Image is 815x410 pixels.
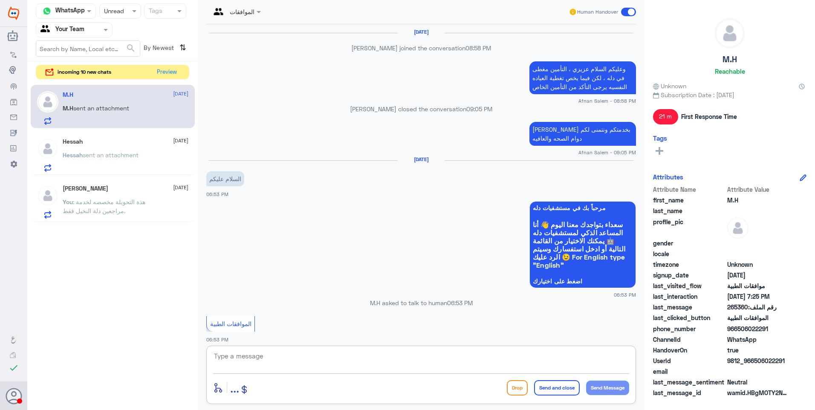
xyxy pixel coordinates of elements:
span: 2024-10-22T15:58:03.193Z [727,271,789,280]
span: ... [230,380,239,395]
span: last_clicked_button [653,313,725,322]
span: 9812_966506022291 [727,356,789,365]
img: yourTeam.svg [40,23,53,36]
span: gender [653,239,725,248]
span: : هذة التحويلة مخصصه لخدمة مراجعين دلة النخيل فقط. [63,198,145,214]
span: M.H [727,196,789,205]
span: سعداء بتواجدك معنا اليوم 👋 أنا المساعد الذكي لمستشفيات دله 🤖 يمكنك الاختيار من القائمة التالية أو... [533,220,633,269]
img: Widebot Logo [8,6,19,20]
span: 06:53 PM [206,191,228,197]
i: ⇅ [179,40,186,55]
span: 06:53 PM [206,337,228,342]
span: last_name [653,206,725,215]
span: last_message [653,303,725,312]
button: Preview [153,65,180,79]
span: [DATE] [173,184,188,191]
span: You [63,198,73,205]
span: null [727,249,789,258]
span: Subscription Date : [DATE] [653,90,806,99]
h6: [DATE] [398,29,445,35]
span: true [727,346,789,355]
span: ChannelId [653,335,725,344]
i: check [9,363,19,373]
span: 0 [727,378,789,387]
span: 06:53 PM [614,291,636,298]
span: sent an attachment [73,104,129,112]
span: last_message_sentiment [653,378,725,387]
img: defaultAdmin.png [37,91,58,113]
span: By Newest [140,40,176,58]
span: Afnan Salem - 08:58 PM [578,97,636,104]
span: [DATE] [173,90,188,98]
span: الموافقات الطبية [727,313,789,322]
span: phone_number [653,324,725,333]
span: wamid.HBgMOTY2NTA2MDIyMjkxFQIAEhgUM0FDMjk4QjZGNjE4NTQ1MDJBRUMA [727,388,789,397]
p: 23/8/2025, 6:53 PM [206,171,244,186]
span: مرحباً بك في مستشفيات دله [533,205,633,211]
span: Attribute Name [653,185,725,194]
button: Avatar [6,388,22,404]
span: incoming 10 new chats [58,68,111,76]
div: Tags [147,6,162,17]
h6: [DATE] [398,156,445,162]
span: اضغط على اختيارك [533,278,633,285]
p: [PERSON_NAME] joined the conversation [206,43,636,52]
span: 2025-08-23T16:25:47.0834198Z [727,292,789,301]
span: UserId [653,356,725,365]
span: locale [653,249,725,258]
span: signup_date [653,271,725,280]
p: 22/10/2024, 8:58 PM [529,61,636,94]
span: timezone [653,260,725,269]
button: Drop [507,380,528,396]
span: null [727,239,789,248]
span: First Response Time [681,112,737,121]
button: Send Message [586,381,629,395]
span: [DATE] [173,137,188,144]
h6: Reachable [715,67,745,75]
img: whatsapp.png [40,5,53,17]
h5: M.H [63,91,73,98]
span: 21 m [653,109,678,124]
span: sent an attachment [83,151,139,159]
span: رقم الملف:265360 [727,303,789,312]
span: last_interaction [653,292,725,301]
span: الموافقات الطبية [210,320,251,327]
h5: Mohammed Hamza [63,185,108,192]
span: 966506022291 [727,324,789,333]
span: search [126,43,136,53]
span: email [653,367,725,376]
button: search [126,41,136,55]
p: 22/10/2024, 9:05 PM [529,122,636,146]
img: defaultAdmin.png [37,185,58,206]
span: Hessah [63,151,83,159]
button: ... [230,378,239,397]
span: HandoverOn [653,346,725,355]
h6: Tags [653,134,667,142]
span: null [727,367,789,376]
span: 06:53 PM [447,299,473,306]
span: Unknown [653,81,686,90]
button: Send and close [534,380,580,396]
span: last_message_id [653,388,725,397]
img: defaultAdmin.png [37,138,58,159]
span: 2 [727,335,789,344]
span: 08:58 PM [465,44,491,52]
h5: Hessah [63,138,83,145]
span: Afnan Salem - 09:05 PM [578,149,636,156]
span: Unknown [727,260,789,269]
input: Search by Name, Local etc… [36,41,140,56]
span: Attribute Value [727,185,789,194]
img: defaultAdmin.png [715,19,744,48]
span: first_name [653,196,725,205]
img: defaultAdmin.png [727,217,749,239]
span: last_visited_flow [653,281,725,290]
span: 09:05 PM [466,105,492,113]
span: موافقات الطبية [727,281,789,290]
p: [PERSON_NAME] closed the conversation [206,104,636,113]
span: profile_pic [653,217,725,237]
p: M.H asked to talk to human [206,298,636,307]
span: Human Handover [577,8,618,16]
span: M.H [63,104,73,112]
h5: M.H [723,55,737,64]
h6: Attributes [653,173,683,181]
